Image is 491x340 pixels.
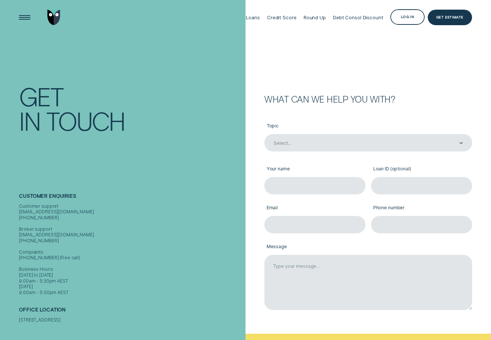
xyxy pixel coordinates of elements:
[264,95,472,103] h2: What can we help you with?
[274,140,291,146] div: Select...
[19,317,243,323] div: [STREET_ADDRESS]
[19,193,243,203] h2: Customer Enquiries
[19,203,243,295] div: Customer support [EMAIL_ADDRESS][DOMAIN_NAME] [PHONE_NUMBER] Broker support [EMAIL_ADDRESS][DOMAI...
[264,239,472,255] label: Message
[19,307,243,317] h2: Office Location
[46,108,125,132] div: Touch
[371,161,472,177] label: Loan ID (optional)
[264,119,472,134] label: Topic
[264,200,365,216] label: Email
[47,10,60,25] img: Wisr
[17,10,33,25] button: Open Menu
[304,14,326,20] div: Round Up
[19,84,63,108] div: Get
[267,14,296,20] div: Credit Score
[264,161,365,177] label: Your name
[371,200,472,216] label: Phone number
[428,10,472,25] a: Get Estimate
[390,9,425,25] button: Log in
[333,14,383,20] div: Debt Consol Discount
[246,14,260,20] div: Loans
[19,108,40,132] div: In
[19,84,243,132] h1: Get In Touch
